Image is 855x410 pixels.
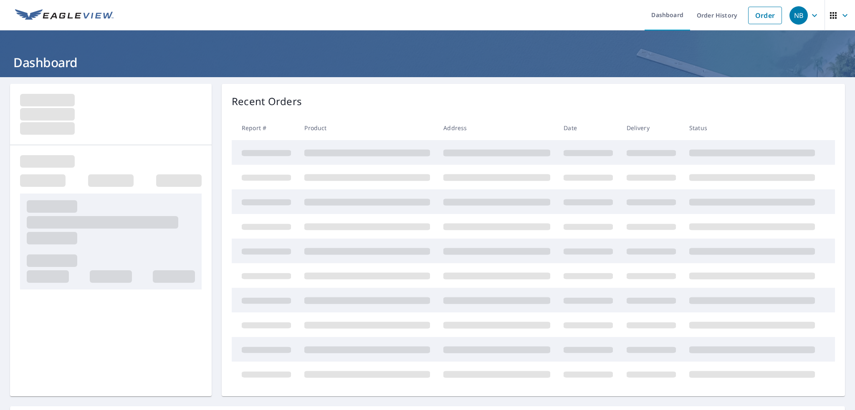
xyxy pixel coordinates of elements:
[683,116,822,140] th: Status
[15,9,114,22] img: EV Logo
[10,54,845,71] h1: Dashboard
[748,7,782,24] a: Order
[232,94,302,109] p: Recent Orders
[789,6,808,25] div: NB
[437,116,557,140] th: Address
[298,116,437,140] th: Product
[557,116,620,140] th: Date
[232,116,298,140] th: Report #
[620,116,683,140] th: Delivery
